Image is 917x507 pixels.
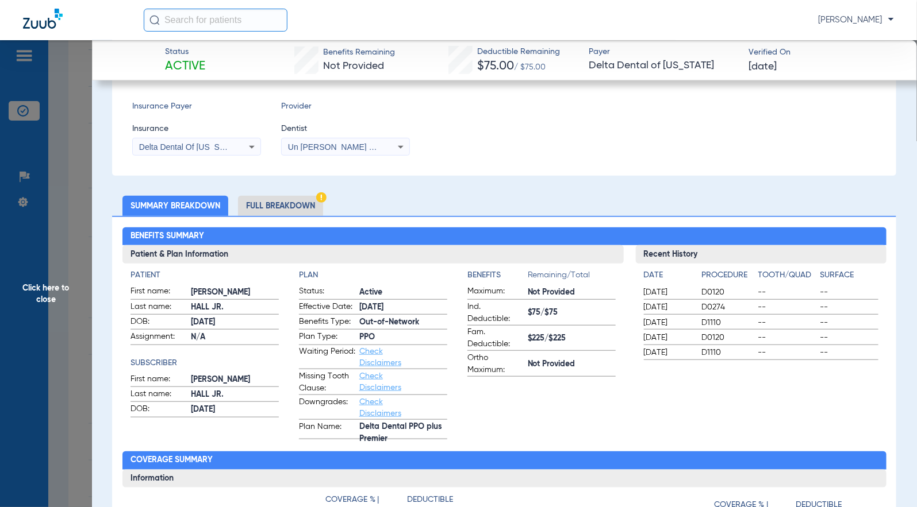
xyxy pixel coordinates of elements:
[149,15,160,25] img: Search Icon
[191,389,279,401] span: HALL JR.
[165,59,205,75] span: Active
[820,269,878,285] app-breakdown-title: Surface
[131,285,187,299] span: First name:
[191,301,279,314] span: HALL JR.
[191,287,279,299] span: [PERSON_NAME]
[131,357,279,369] app-breakdown-title: Subscriber
[644,269,692,285] app-breakdown-title: Date
[238,196,323,216] li: Full Breakdown
[860,452,917,507] iframe: Chat Widget
[749,60,777,74] span: [DATE]
[131,388,187,402] span: Last name:
[359,316,447,328] span: Out-of-Network
[139,142,347,152] span: Delta Dental Of [US_STATE] ([GEOGRAPHIC_DATA]) - Ai
[359,331,447,343] span: PPO
[316,192,327,203] img: Hazard
[589,59,739,73] span: Delta Dental of [US_STATE]
[758,269,816,281] h4: Tooth/Quad
[644,332,692,343] span: [DATE]
[820,287,878,298] span: --
[131,331,187,345] span: Assignment:
[131,301,187,315] span: Last name:
[467,326,524,350] span: Fam. Deductible:
[191,331,279,343] span: N/A
[758,347,816,358] span: --
[191,374,279,386] span: [PERSON_NAME]
[324,61,385,71] span: Not Provided
[299,301,355,315] span: Effective Date:
[122,245,624,264] h3: Patient & Plan Information
[636,245,887,264] h3: Recent History
[528,269,616,285] span: Remaining/Total
[478,60,515,72] span: $75.00
[122,470,887,488] h3: Information
[467,285,524,299] span: Maximum:
[758,269,816,285] app-breakdown-title: Tooth/Quad
[299,396,355,419] span: Downgrades:
[299,269,447,281] h4: Plan
[299,316,355,330] span: Benefits Type:
[299,331,355,345] span: Plan Type:
[589,46,739,58] span: Payer
[467,352,524,376] span: Ortho Maximum:
[144,9,287,32] input: Search for patients
[299,421,355,439] span: Plan Name:
[359,398,401,417] a: Check Disclaimers
[23,9,63,29] img: Zuub Logo
[131,373,187,387] span: First name:
[359,372,401,392] a: Check Disclaimers
[359,347,401,367] a: Check Disclaimers
[299,285,355,299] span: Status:
[644,287,692,298] span: [DATE]
[702,317,754,328] span: D1110
[528,307,616,319] span: $75/$75
[644,317,692,328] span: [DATE]
[467,301,524,325] span: Ind. Deductible:
[131,316,187,330] span: DOB:
[528,287,616,299] span: Not Provided
[702,301,754,313] span: D0274
[191,404,279,416] span: [DATE]
[131,269,279,281] h4: Patient
[299,346,355,369] span: Waiting Period:
[820,317,878,328] span: --
[132,123,261,135] span: Insurance
[702,269,754,285] app-breakdown-title: Procedure
[281,123,410,135] span: Dentist
[528,358,616,370] span: Not Provided
[702,287,754,298] span: D0120
[359,427,447,439] span: Delta Dental PPO plus Premier
[702,269,754,281] h4: Procedure
[191,316,279,328] span: [DATE]
[131,403,187,417] span: DOB:
[758,287,816,298] span: --
[359,287,447,299] span: Active
[288,142,437,152] span: Un [PERSON_NAME] D.d.s. 1538171780
[758,317,816,328] span: --
[820,332,878,343] span: --
[478,46,561,58] span: Deductible Remaining
[165,46,205,58] span: Status
[122,196,228,216] li: Summary Breakdown
[132,100,261,113] span: Insurance Payer
[299,370,355,394] span: Missing Tooth Clause:
[758,332,816,343] span: --
[820,301,878,313] span: --
[820,347,878,358] span: --
[758,301,816,313] span: --
[702,347,754,358] span: D1110
[324,47,396,59] span: Benefits Remaining
[644,301,692,313] span: [DATE]
[644,269,692,281] h4: Date
[122,451,887,470] h2: Coverage Summary
[702,332,754,343] span: D0120
[467,269,528,281] h4: Benefits
[122,227,887,246] h2: Benefits Summary
[820,269,878,281] h4: Surface
[515,63,546,71] span: / $75.00
[818,14,894,26] span: [PERSON_NAME]
[281,100,410,113] span: Provider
